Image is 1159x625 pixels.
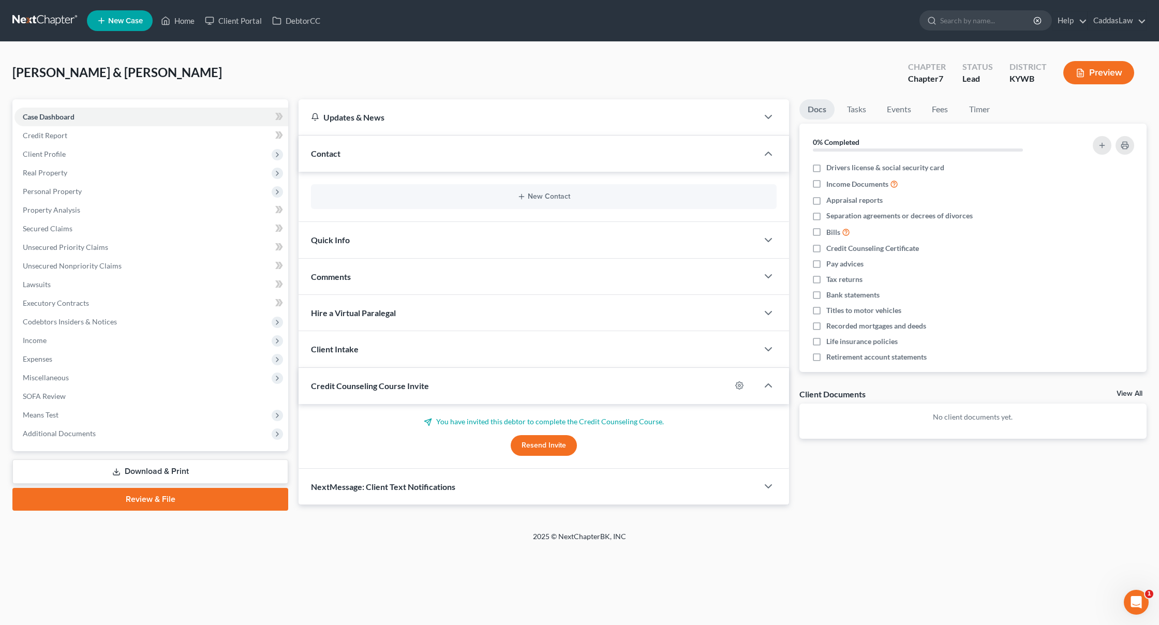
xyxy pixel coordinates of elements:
[23,280,51,289] span: Lawsuits
[962,73,993,85] div: Lead
[23,354,52,363] span: Expenses
[311,344,359,354] span: Client Intake
[311,272,351,281] span: Comments
[23,131,67,140] span: Credit Report
[311,482,455,492] span: NextMessage: Client Text Notifications
[839,99,874,120] a: Tasks
[799,99,835,120] a: Docs
[311,308,396,318] span: Hire a Virtual Paralegal
[311,416,777,427] p: You have invited this debtor to complete the Credit Counseling Course.
[826,227,840,237] span: Bills
[511,435,577,456] button: Resend Invite
[12,488,288,511] a: Review & File
[908,73,946,85] div: Chapter
[1009,73,1047,85] div: KYWB
[826,336,898,347] span: Life insurance policies
[23,410,58,419] span: Means Test
[14,219,288,238] a: Secured Claims
[14,238,288,257] a: Unsecured Priority Claims
[1009,61,1047,73] div: District
[826,195,883,205] span: Appraisal reports
[826,162,944,173] span: Drivers license & social security card
[826,243,919,254] span: Credit Counseling Certificate
[12,459,288,484] a: Download & Print
[311,148,340,158] span: Contact
[23,243,108,251] span: Unsecured Priority Claims
[879,99,919,120] a: Events
[799,389,866,399] div: Client Documents
[1088,11,1146,30] a: CaddasLaw
[311,235,350,245] span: Quick Info
[1052,11,1087,30] a: Help
[826,290,880,300] span: Bank statements
[1124,590,1149,615] iframe: Intercom live chat
[939,73,943,83] span: 7
[23,392,66,400] span: SOFA Review
[12,65,222,80] span: [PERSON_NAME] & [PERSON_NAME]
[1145,590,1153,598] span: 1
[14,294,288,312] a: Executory Contracts
[23,224,72,233] span: Secured Claims
[319,192,768,201] button: New Contact
[940,11,1035,30] input: Search by name...
[23,299,89,307] span: Executory Contracts
[311,381,429,391] span: Credit Counseling Course Invite
[200,11,267,30] a: Client Portal
[924,99,957,120] a: Fees
[826,259,864,269] span: Pay advices
[108,17,143,25] span: New Case
[14,108,288,126] a: Case Dashboard
[14,275,288,294] a: Lawsuits
[23,112,75,121] span: Case Dashboard
[23,187,82,196] span: Personal Property
[311,112,746,123] div: Updates & News
[156,11,200,30] a: Home
[23,150,66,158] span: Client Profile
[267,11,325,30] a: DebtorCC
[826,211,973,221] span: Separation agreements or decrees of divorces
[23,205,80,214] span: Property Analysis
[14,387,288,406] a: SOFA Review
[14,201,288,219] a: Property Analysis
[826,352,927,362] span: Retirement account statements
[23,261,122,270] span: Unsecured Nonpriority Claims
[961,99,998,120] a: Timer
[1117,390,1142,397] a: View All
[813,138,859,146] strong: 0% Completed
[826,274,863,285] span: Tax returns
[14,126,288,145] a: Credit Report
[808,412,1138,422] p: No client documents yet.
[23,373,69,382] span: Miscellaneous
[826,321,926,331] span: Recorded mortgages and deeds
[23,336,47,345] span: Income
[962,61,993,73] div: Status
[908,61,946,73] div: Chapter
[23,429,96,438] span: Additional Documents
[23,168,67,177] span: Real Property
[14,257,288,275] a: Unsecured Nonpriority Claims
[826,305,901,316] span: Titles to motor vehicles
[285,531,874,550] div: 2025 © NextChapterBK, INC
[1063,61,1134,84] button: Preview
[23,317,117,326] span: Codebtors Insiders & Notices
[826,179,888,189] span: Income Documents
